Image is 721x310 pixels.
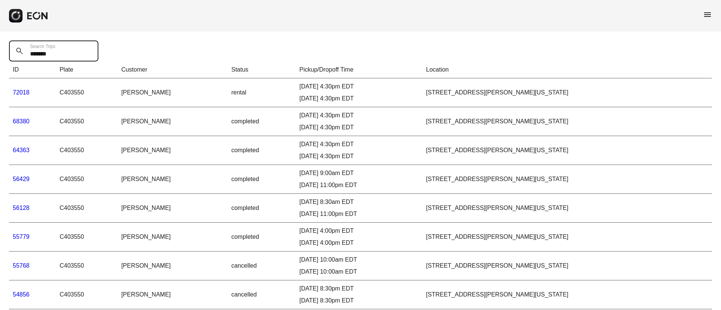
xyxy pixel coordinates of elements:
[118,61,228,78] th: Customer
[13,118,30,124] a: 68380
[299,284,418,293] div: [DATE] 8:30pm EDT
[118,280,228,309] td: [PERSON_NAME]
[118,252,228,280] td: [PERSON_NAME]
[299,255,418,264] div: [DATE] 10:00am EDT
[13,205,30,211] a: 56128
[118,194,228,223] td: [PERSON_NAME]
[299,111,418,120] div: [DATE] 4:30pm EDT
[299,226,418,235] div: [DATE] 4:00pm EDT
[13,262,30,269] a: 55768
[299,198,418,207] div: [DATE] 8:30am EDT
[422,78,712,107] td: [STREET_ADDRESS][PERSON_NAME][US_STATE]
[56,194,118,223] td: C403550
[228,165,296,194] td: completed
[422,252,712,280] td: [STREET_ADDRESS][PERSON_NAME][US_STATE]
[56,61,118,78] th: Plate
[299,210,418,219] div: [DATE] 11:00pm EDT
[56,280,118,309] td: C403550
[299,82,418,91] div: [DATE] 4:30pm EDT
[299,123,418,132] div: [DATE] 4:30pm EDT
[228,136,296,165] td: completed
[299,152,418,161] div: [DATE] 4:30pm EDT
[9,61,56,78] th: ID
[13,147,30,153] a: 64363
[228,61,296,78] th: Status
[228,223,296,252] td: completed
[118,136,228,165] td: [PERSON_NAME]
[422,61,712,78] th: Location
[228,78,296,107] td: rental
[299,140,418,149] div: [DATE] 4:30pm EDT
[299,267,418,276] div: [DATE] 10:00am EDT
[118,223,228,252] td: [PERSON_NAME]
[56,107,118,136] td: C403550
[56,165,118,194] td: C403550
[13,176,30,182] a: 56429
[422,136,712,165] td: [STREET_ADDRESS][PERSON_NAME][US_STATE]
[228,280,296,309] td: cancelled
[56,252,118,280] td: C403550
[118,107,228,136] td: [PERSON_NAME]
[296,61,422,78] th: Pickup/Dropoff Time
[299,238,418,247] div: [DATE] 4:00pm EDT
[13,89,30,96] a: 72018
[299,181,418,190] div: [DATE] 11:00pm EDT
[118,78,228,107] td: [PERSON_NAME]
[228,194,296,223] td: completed
[56,136,118,165] td: C403550
[56,223,118,252] td: C403550
[228,107,296,136] td: completed
[13,291,30,298] a: 54856
[13,234,30,240] a: 55779
[422,194,712,223] td: [STREET_ADDRESS][PERSON_NAME][US_STATE]
[228,252,296,280] td: cancelled
[299,94,418,103] div: [DATE] 4:30pm EDT
[422,165,712,194] td: [STREET_ADDRESS][PERSON_NAME][US_STATE]
[422,280,712,309] td: [STREET_ADDRESS][PERSON_NAME][US_STATE]
[422,223,712,252] td: [STREET_ADDRESS][PERSON_NAME][US_STATE]
[118,165,228,194] td: [PERSON_NAME]
[56,78,118,107] td: C403550
[422,107,712,136] td: [STREET_ADDRESS][PERSON_NAME][US_STATE]
[299,169,418,178] div: [DATE] 9:00am EDT
[299,296,418,305] div: [DATE] 8:30pm EDT
[30,43,55,49] label: Search Trips
[703,10,712,19] span: menu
